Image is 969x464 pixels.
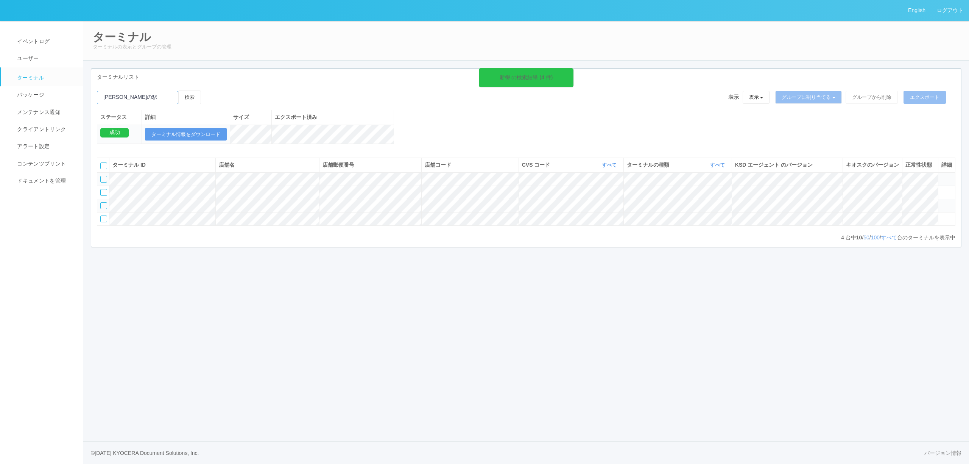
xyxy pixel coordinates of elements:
[15,178,66,184] span: ドキュメントを管理
[145,128,227,141] button: ターミナル情報をダウンロード
[1,67,90,86] a: ターミナル
[15,92,44,98] span: パッケージ
[15,126,66,132] span: クライアントリンク
[15,143,50,149] span: アラート設定
[904,91,946,104] button: エクスポート
[627,161,671,169] span: ターミナルの種類
[1,155,90,172] a: コンテンツプリント
[275,113,391,121] div: エクスポート済み
[15,109,61,115] span: メンテナンス通知
[93,31,960,43] h2: ターミナル
[856,234,862,241] span: 10
[1,33,90,50] a: イベントログ
[905,162,932,168] span: 正常性状態
[15,75,44,81] span: ターミナル
[735,162,813,168] span: KSD エージェント のバージョン
[1,172,90,189] a: ドキュメントを管理
[743,91,770,104] button: 表示
[15,38,50,44] span: イベントログ
[93,43,960,51] p: ターミナルの表示とグループの管理
[178,91,201,104] button: 検索
[1,50,90,67] a: ユーザー
[841,234,846,241] span: 4
[1,138,90,155] a: アラート設定
[112,161,212,169] div: ターミナル ID
[846,162,899,168] span: キオスクのバージョン
[15,55,39,61] span: ユーザー
[1,104,90,121] a: メンテナンス通知
[775,91,842,104] button: グループに割り当てる
[522,161,552,169] span: CVS コード
[708,161,729,169] button: すべて
[425,162,451,168] span: 店舗コード
[1,86,90,103] a: パッケージ
[881,234,897,241] a: すべて
[100,128,129,137] div: 成功
[863,234,869,241] a: 50
[91,69,961,85] div: ターミナルリスト
[322,162,354,168] span: 店舗郵便番号
[15,161,66,167] span: コンテンツプリント
[145,113,227,121] div: 詳細
[941,161,952,169] div: 詳細
[500,73,553,81] div: 新得 の検索結果 (4 件)
[233,113,269,121] div: サイズ
[100,113,139,121] div: ステータス
[710,162,727,168] a: すべて
[1,121,90,138] a: クライアントリンク
[841,234,955,242] p: 台中 / / / 台のターミナルを表示中
[924,449,961,457] a: バージョン情報
[846,91,898,104] button: グループから削除
[600,161,620,169] button: すべて
[602,162,618,168] a: すべて
[91,450,199,456] span: © [DATE] KYOCERA Document Solutions, Inc.
[219,162,235,168] span: 店舗名
[728,93,739,101] span: 表示
[871,234,880,241] a: 100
